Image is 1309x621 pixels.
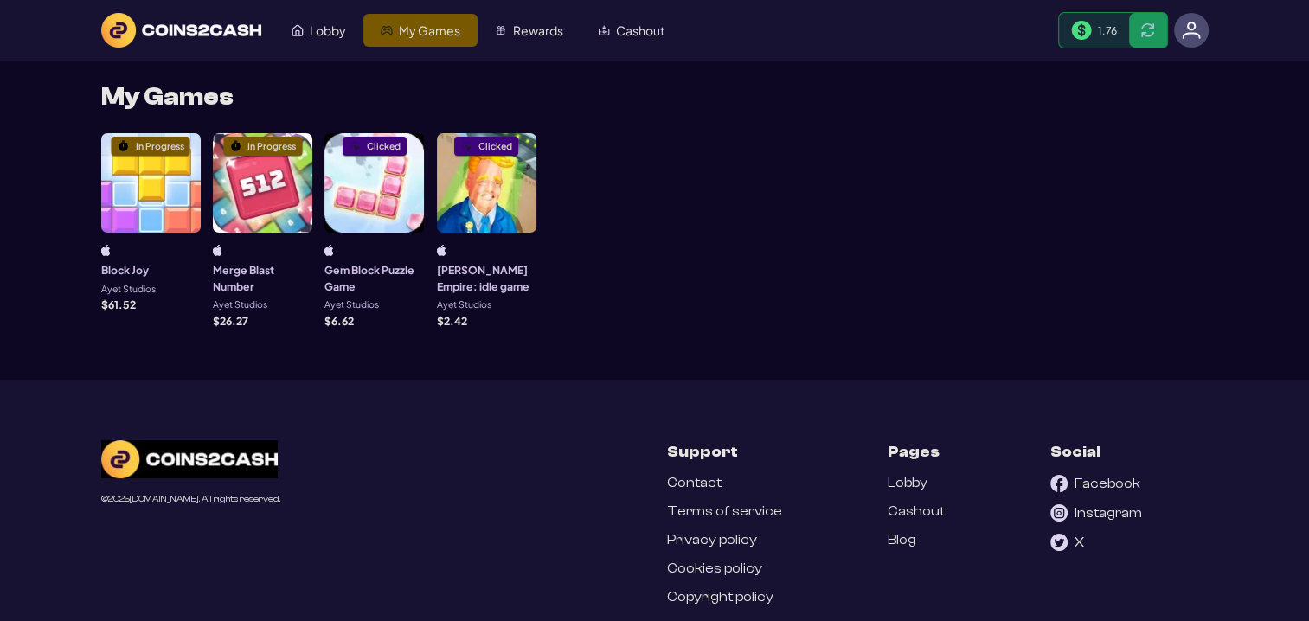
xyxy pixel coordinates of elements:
[213,316,248,326] p: $ 26.27
[1050,504,1068,522] img: Instagram
[437,300,491,310] p: Ayet Studios
[101,440,278,478] img: C2C Logo
[495,24,507,36] img: Rewards
[478,142,512,151] div: Clicked
[324,262,424,294] h3: Gem Block Puzzle Game
[598,24,610,36] img: Cashout
[437,316,467,326] p: $ 2.42
[399,24,460,36] span: My Games
[1182,21,1201,40] img: avatar
[888,475,927,491] a: Lobby
[274,14,363,47] a: Lobby
[667,475,722,491] a: Contact
[1050,475,1140,492] a: Facebook
[1098,23,1117,37] span: 1.76
[324,300,379,310] p: Ayet Studios
[888,503,945,520] a: Cashout
[101,495,280,504] div: © 2025 [DOMAIN_NAME]. All rights reserved.
[1050,534,1068,551] img: X
[667,532,757,548] a: Privacy policy
[581,14,682,47] a: Cashout
[101,299,136,310] p: $ 61.52
[1050,440,1100,463] h3: Social
[292,24,304,36] img: Lobby
[118,140,130,152] img: In Progress
[1050,475,1068,492] img: Facebook
[213,300,267,310] p: Ayet Studios
[310,24,346,36] span: Lobby
[213,262,312,294] h3: Merge Blast Number
[213,245,222,256] img: ios
[324,245,334,256] img: ios
[247,142,296,151] div: In Progress
[101,245,111,256] img: ios
[101,13,261,48] img: logo text
[101,85,234,109] h1: My Games
[513,24,563,36] span: Rewards
[324,316,354,326] p: $ 6.62
[101,285,156,294] p: Ayet Studios
[616,24,664,36] span: Cashout
[1050,504,1142,522] a: Instagram
[1071,21,1092,41] img: Money Bill
[437,245,446,256] img: ios
[460,140,472,152] img: Clicked
[363,14,478,47] a: My Games
[667,589,773,605] a: Copyright policy
[1050,534,1084,551] a: X
[381,24,393,36] img: My Games
[349,140,361,152] img: Clicked
[437,262,536,294] h3: [PERSON_NAME] Empire: idle game
[367,142,401,151] div: Clicked
[478,14,581,47] a: Rewards
[229,140,241,152] img: In Progress
[888,440,940,463] h3: Pages
[888,532,916,548] a: Blog
[667,503,782,520] a: Terms of service
[101,262,149,278] h3: Block Joy
[136,142,184,151] div: In Progress
[667,560,762,577] a: Cookies policy
[667,440,738,463] h3: Support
